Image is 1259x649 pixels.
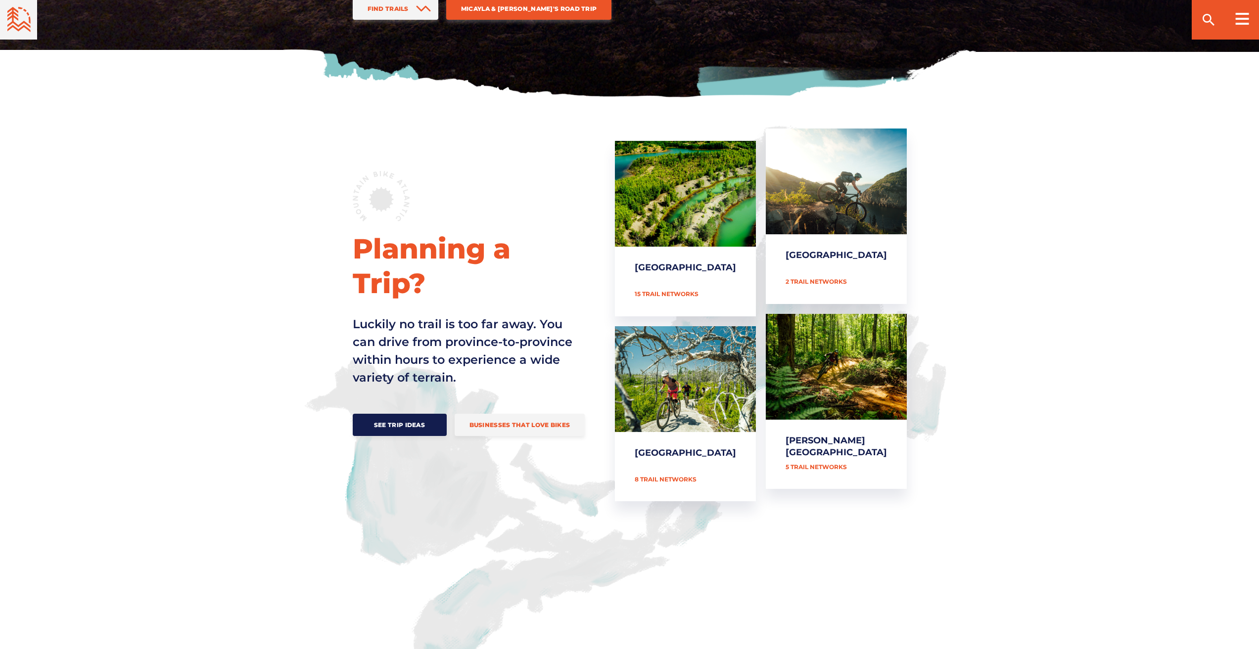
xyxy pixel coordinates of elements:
h2: Planning a Trip? [353,231,585,301]
a: Businesses that love bikes [455,414,585,436]
span: See Trip Ideas [368,421,432,429]
span: Find Trails [368,5,409,12]
img: MTB Atlantic badge [353,171,410,221]
span: Businesses that love bikes [469,421,570,429]
a: See Trip Ideas [353,414,447,436]
ion-icon: search [1201,12,1216,28]
span: Micayla & [PERSON_NAME]'s Road Trip [461,5,597,12]
p: Luckily no trail is too far away. You can drive from province-to-province within hours to experie... [353,315,580,387]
